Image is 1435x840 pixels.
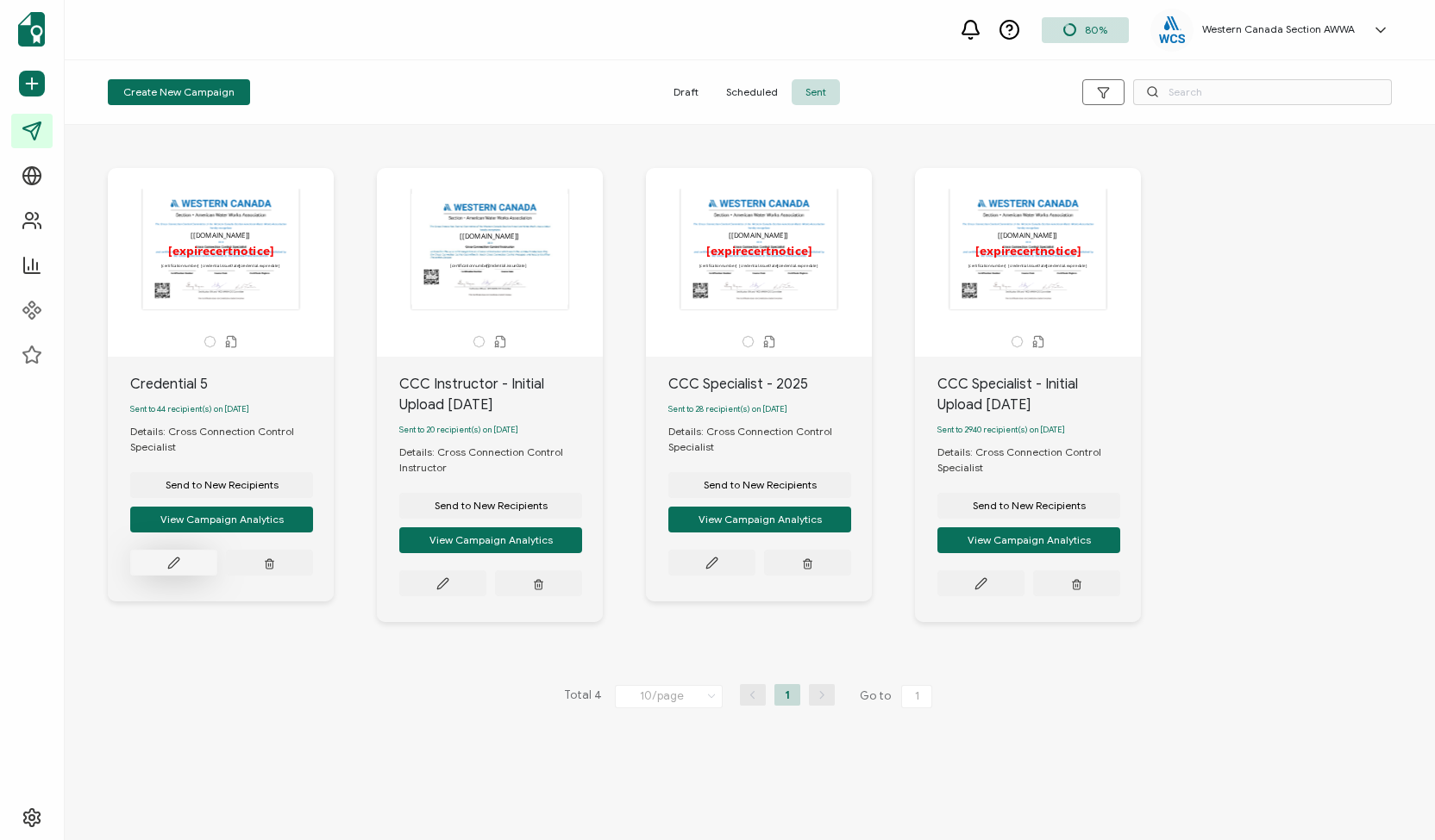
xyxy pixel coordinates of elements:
[668,374,872,395] div: CCC Specialist - 2025
[1202,23,1355,35] h5: Western Canada Section AWWA
[166,480,279,490] span: Send to New Recipients
[564,684,602,708] span: Total 4
[937,374,1141,415] div: CCC Specialist - Initial Upload [DATE]
[130,472,313,498] button: Send to New Recipients
[615,685,723,708] input: Select
[774,684,800,706] li: 1
[668,472,851,498] button: Send to New Recipients
[937,445,1141,476] div: Details: Cross Connection Control Specialist
[1349,757,1435,840] iframe: Chat Widget
[937,527,1120,553] button: View Campaign Analytics
[399,425,518,435] span: Sent to 20 recipient(s) on [DATE]
[1133,79,1392,105] input: Search
[668,404,787,414] span: Sent to 28 recipient(s) on [DATE]
[792,79,840,105] span: Sent
[123,87,235,97] span: Create New Campaign
[1159,16,1185,43] img: eb0530a7-dc53-4dd2-968c-61d1fd0a03d4.png
[399,527,582,553] button: View Campaign Analytics
[130,374,334,395] div: Credential 5
[973,501,1086,511] span: Send to New Recipients
[399,445,603,476] div: Details: Cross Connection Control Instructor
[130,404,249,414] span: Sent to 44 recipient(s) on [DATE]
[668,507,851,532] button: View Campaign Analytics
[860,684,936,708] span: Go to
[660,79,712,105] span: Draft
[130,424,334,455] div: Details: Cross Connection Control Specialist
[435,501,548,511] span: Send to New Recipients
[937,493,1120,519] button: Send to New Recipients
[704,480,817,490] span: Send to New Recipients
[712,79,792,105] span: Scheduled
[399,493,582,519] button: Send to New Recipients
[108,79,250,105] button: Create New Campaign
[668,424,872,455] div: Details: Cross Connection Control Specialist
[18,12,45,47] img: sertifier-logomark-colored.svg
[399,374,603,415] div: CCC Instructor - Initial Upload [DATE]
[130,507,313,532] button: View Campaign Analytics
[1085,23,1107,36] span: 80%
[937,425,1065,435] span: Sent to 2940 recipient(s) on [DATE]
